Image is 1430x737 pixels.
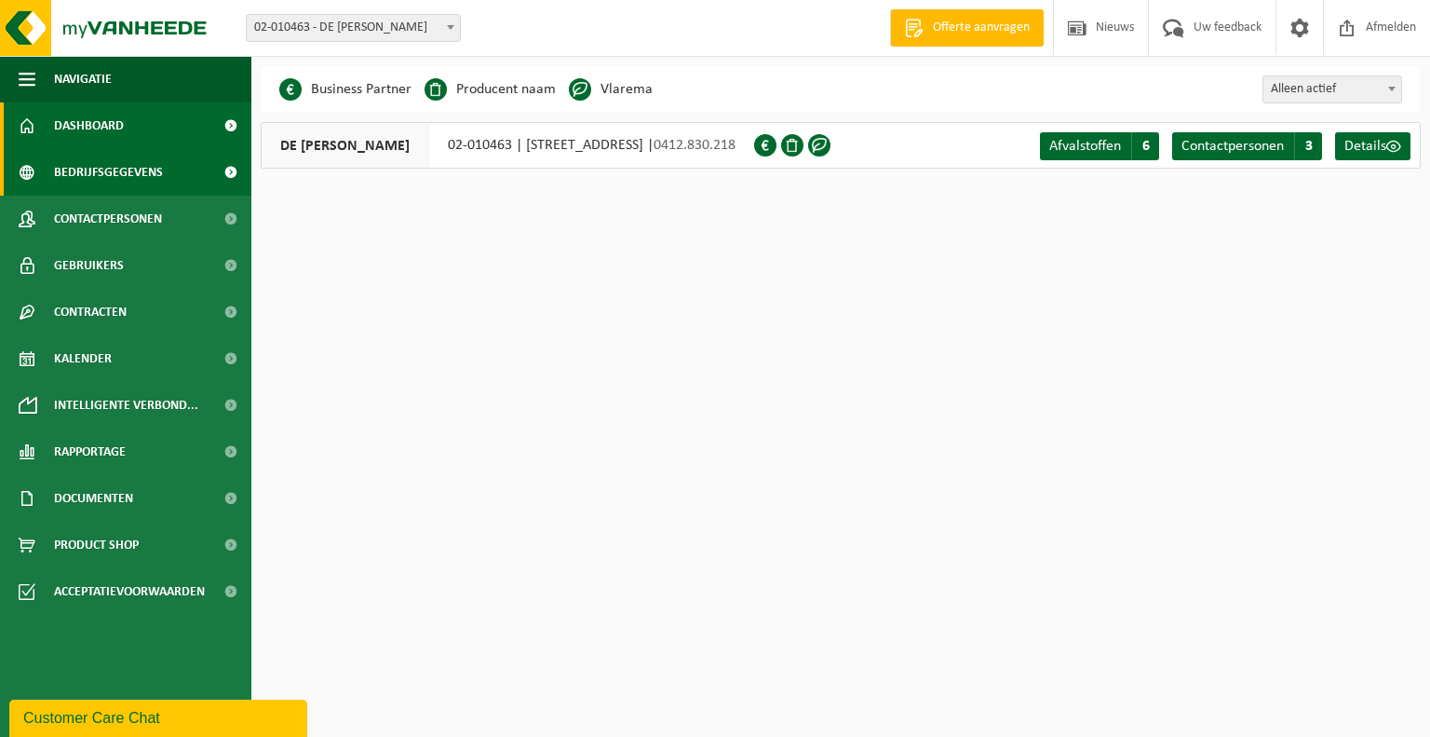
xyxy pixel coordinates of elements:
[1181,139,1284,154] span: Contactpersonen
[54,382,198,429] span: Intelligente verbond...
[1294,132,1322,160] span: 3
[425,75,556,103] li: Producent naam
[1040,132,1159,160] a: Afvalstoffen 6
[54,429,126,475] span: Rapportage
[1262,75,1402,103] span: Alleen actief
[1263,76,1401,102] span: Alleen actief
[1172,132,1322,160] a: Contactpersonen 3
[654,138,735,153] span: 0412.830.218
[9,696,311,737] iframe: chat widget
[1049,139,1121,154] span: Afvalstoffen
[246,14,461,42] span: 02-010463 - DE MULDER - GAVERE
[54,522,139,568] span: Product Shop
[54,196,162,242] span: Contactpersonen
[54,475,133,522] span: Documenten
[54,149,163,196] span: Bedrijfsgegevens
[247,15,460,41] span: 02-010463 - DE MULDER - GAVERE
[54,102,124,149] span: Dashboard
[54,289,127,335] span: Contracten
[569,75,653,103] li: Vlarema
[1131,132,1159,160] span: 6
[54,242,124,289] span: Gebruikers
[279,75,411,103] li: Business Partner
[54,568,205,615] span: Acceptatievoorwaarden
[262,123,429,168] span: DE [PERSON_NAME]
[1344,139,1386,154] span: Details
[261,122,754,169] div: 02-010463 | [STREET_ADDRESS] |
[54,56,112,102] span: Navigatie
[54,335,112,382] span: Kalender
[928,19,1034,37] span: Offerte aanvragen
[890,9,1044,47] a: Offerte aanvragen
[1335,132,1410,160] a: Details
